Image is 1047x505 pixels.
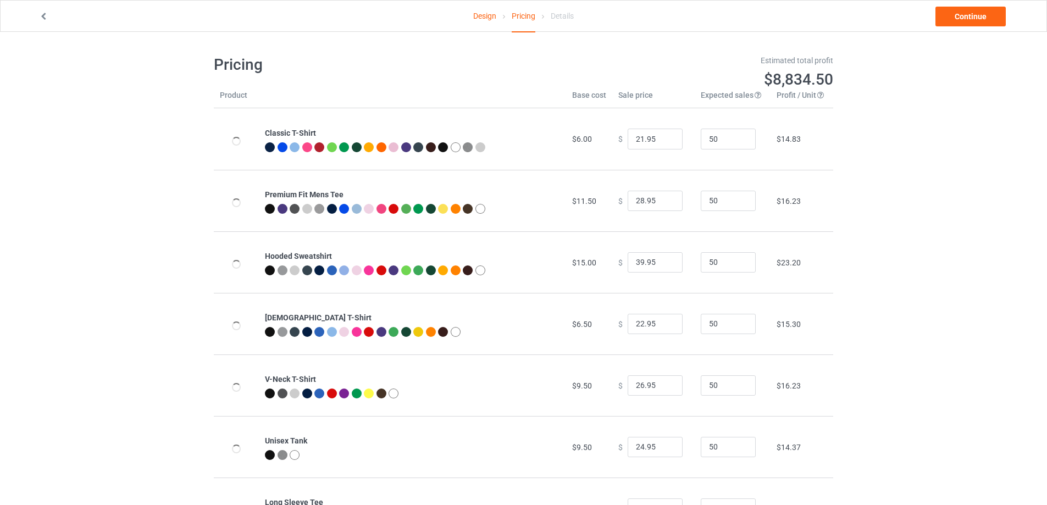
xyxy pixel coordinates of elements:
[572,320,592,329] span: $6.50
[551,1,574,31] div: Details
[265,252,332,260] b: Hooded Sweatshirt
[764,70,833,88] span: $8,834.50
[265,190,344,199] b: Premium Fit Mens Tee
[572,443,592,452] span: $9.50
[777,381,801,390] span: $16.23
[618,319,623,328] span: $
[777,320,801,329] span: $15.30
[777,258,801,267] span: $23.20
[777,443,801,452] span: $14.37
[214,55,516,75] h1: Pricing
[935,7,1006,26] a: Continue
[278,450,287,460] img: heather_texture.png
[463,142,473,152] img: heather_texture.png
[512,1,535,32] div: Pricing
[777,135,801,143] span: $14.83
[314,204,324,214] img: heather_texture.png
[695,90,771,108] th: Expected sales
[265,129,316,137] b: Classic T-Shirt
[214,90,259,108] th: Product
[612,90,695,108] th: Sale price
[618,442,623,451] span: $
[572,197,596,206] span: $11.50
[566,90,612,108] th: Base cost
[618,381,623,390] span: $
[572,258,596,267] span: $15.00
[777,197,801,206] span: $16.23
[618,135,623,143] span: $
[771,90,833,108] th: Profit / Unit
[265,436,307,445] b: Unisex Tank
[572,135,592,143] span: $6.00
[618,258,623,267] span: $
[473,1,496,31] a: Design
[618,196,623,205] span: $
[572,381,592,390] span: $9.50
[265,313,372,322] b: [DEMOGRAPHIC_DATA] T-Shirt
[265,375,316,384] b: V-Neck T-Shirt
[531,55,834,66] div: Estimated total profit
